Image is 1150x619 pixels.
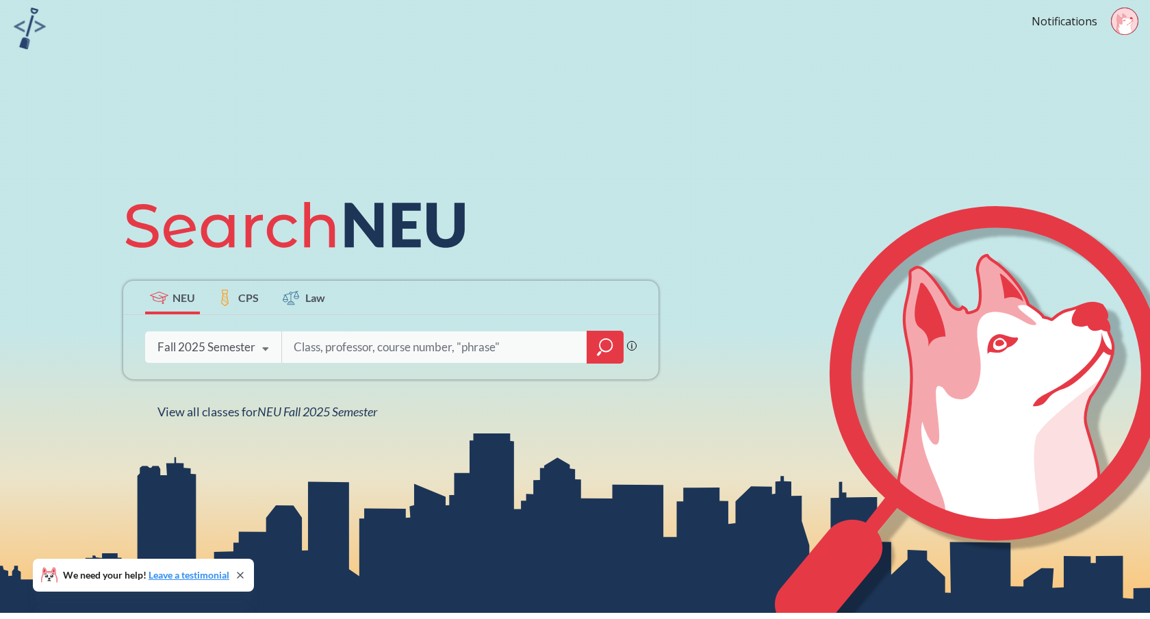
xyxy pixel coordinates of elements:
[305,290,325,305] span: Law
[238,290,259,305] span: CPS
[63,570,229,580] span: We need your help!
[1032,14,1097,29] a: Notifications
[172,290,195,305] span: NEU
[14,8,46,53] a: sandbox logo
[257,404,377,419] span: NEU Fall 2025 Semester
[157,404,377,419] span: View all classes for
[597,338,613,357] svg: magnifying glass
[587,331,624,364] div: magnifying glass
[149,569,229,581] a: Leave a testimonial
[157,340,255,355] div: Fall 2025 Semester
[292,333,577,362] input: Class, professor, course number, "phrase"
[14,8,46,49] img: sandbox logo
